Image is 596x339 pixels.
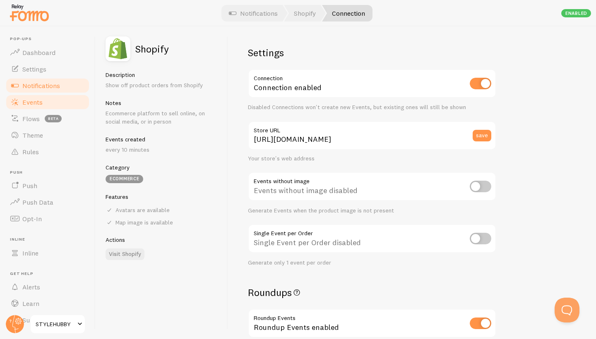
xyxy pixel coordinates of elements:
[5,94,90,110] a: Events
[5,279,90,295] a: Alerts
[5,312,90,328] a: Support
[248,69,496,99] div: Connection enabled
[9,2,50,23] img: fomo-relay-logo-orange.svg
[248,46,496,59] h2: Settings
[5,210,90,227] a: Opt-In
[5,143,90,160] a: Rules
[248,286,496,299] h2: Roundups
[5,295,90,312] a: Learn
[5,77,90,94] a: Notifications
[5,44,90,61] a: Dashboard
[106,71,218,79] h5: Description
[22,65,46,73] span: Settings
[248,207,496,215] div: Generate Events when the product image is not present
[22,283,40,291] span: Alerts
[106,81,218,89] p: Show off product orders from Shopify
[106,136,218,143] h5: Events created
[22,48,55,57] span: Dashboard
[106,175,143,183] div: eCommerce
[106,146,218,154] p: every 10 minutes
[5,245,90,261] a: Inline
[22,148,39,156] span: Rules
[22,181,37,190] span: Push
[106,206,218,214] div: Avatars are available
[106,164,218,171] h5: Category
[22,249,38,257] span: Inline
[106,99,218,107] h5: Notes
[555,298,579,322] iframe: Help Scout Beacon - Open
[10,36,90,42] span: Pop-ups
[248,309,496,339] div: Roundup Events enabled
[45,115,62,122] span: beta
[248,104,496,111] div: Disabled Connections won't create new Events, but existing ones will still be shown
[22,115,40,123] span: Flows
[22,198,53,206] span: Push Data
[473,130,491,141] button: save
[248,172,496,202] div: Events without image disabled
[22,215,42,223] span: Opt-In
[248,155,496,162] div: Your store's web address
[22,131,43,139] span: Theme
[5,110,90,127] a: Flows beta
[10,271,90,277] span: Get Help
[135,44,169,54] h2: Shopify
[248,224,496,254] div: Single Event per Order disabled
[106,193,218,201] h5: Features
[106,219,218,226] div: Map image is available
[5,127,90,143] a: Theme
[5,61,90,77] a: Settings
[5,194,90,210] a: Push Data
[106,236,218,244] h5: Actions
[22,98,43,106] span: Events
[106,109,218,126] p: Ecommerce platform to sell online, on social media, or in person
[10,170,90,175] span: Push
[248,259,496,267] div: Generate only 1 event per order
[22,81,60,90] span: Notifications
[36,319,75,329] span: STYLEHUBBY
[10,237,90,242] span: Inline
[248,121,496,135] label: Store URL
[30,314,86,334] a: STYLEHUBBY
[5,177,90,194] a: Push
[106,36,130,61] img: fomo_icons_shopify.svg
[22,299,39,308] span: Learn
[106,248,144,260] a: Visit Shopify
